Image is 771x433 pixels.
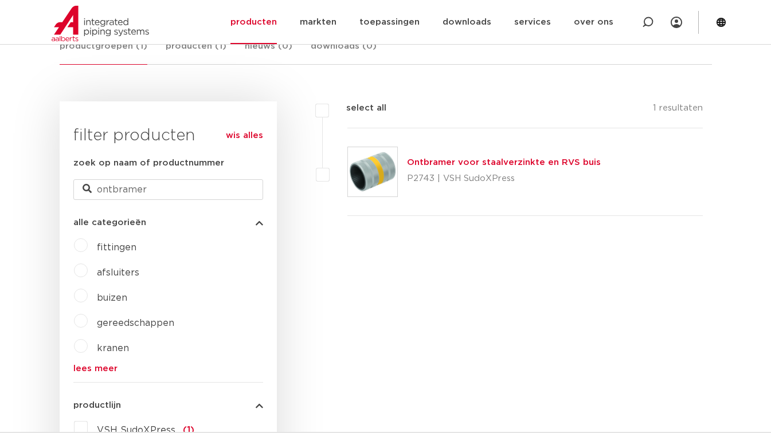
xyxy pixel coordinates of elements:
[73,218,263,227] button: alle categorieën
[73,124,263,147] h3: filter producten
[97,268,139,277] a: afsluiters
[329,101,386,115] label: select all
[245,40,292,64] a: nieuws (0)
[73,156,224,170] label: zoek op naam of productnummer
[73,218,146,227] span: alle categorieën
[407,158,601,167] a: Ontbramer voor staalverzinkte en RVS buis
[311,40,377,64] a: downloads (0)
[226,129,263,143] a: wis alles
[73,401,121,410] span: productlijn
[97,243,136,252] a: fittingen
[97,293,127,302] a: buizen
[97,344,129,353] a: kranen
[60,40,147,65] a: productgroepen (1)
[73,401,263,410] button: productlijn
[348,147,397,196] img: Thumbnail for Ontbramer voor staalverzinkte en RVS buis
[166,40,226,64] a: producten (1)
[73,364,263,373] a: lees meer
[73,179,263,200] input: zoeken
[653,101,703,119] p: 1 resultaten
[97,318,174,328] a: gereedschappen
[407,170,601,188] p: P2743 | VSH SudoXPress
